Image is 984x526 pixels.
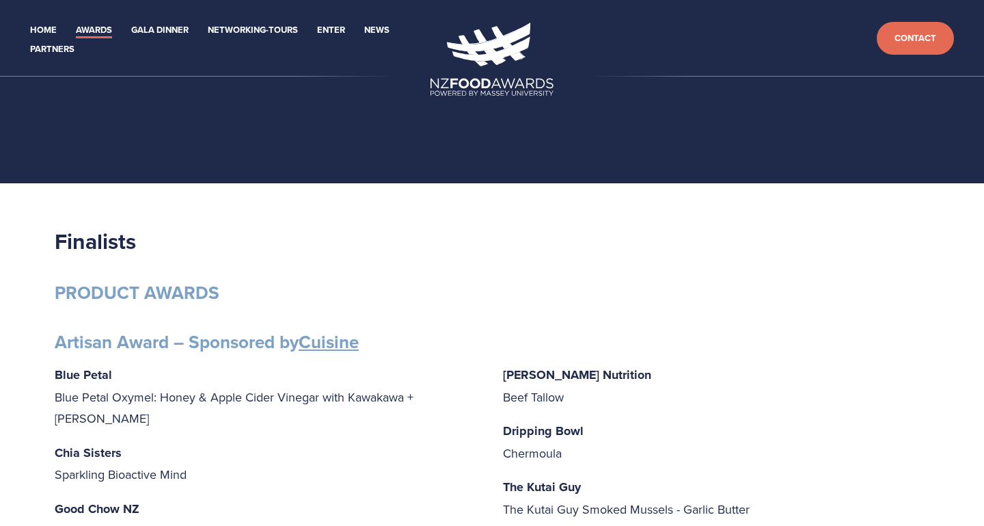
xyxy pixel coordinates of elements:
[503,420,929,464] p: Chermoula
[503,478,581,496] strong: The Kutai Guy
[76,23,112,38] a: Awards
[503,364,929,408] p: Beef Tallow
[55,500,139,518] strong: Good Chow NZ
[503,422,584,440] strong: Dripping Bowl
[30,23,57,38] a: Home
[503,476,929,520] p: The Kutai Guy Smoked Mussels - Garlic Butter
[55,444,122,462] strong: Chia Sisters
[364,23,389,38] a: News
[55,329,359,355] strong: Artisan Award – Sponsored by
[503,366,651,384] strong: [PERSON_NAME] Nutrition
[55,280,219,306] strong: PRODUCT AWARDS
[877,22,954,55] a: Contact
[317,23,345,38] a: Enter
[55,442,481,486] p: Sparkling Bioactive Mind
[131,23,189,38] a: Gala Dinner
[55,366,112,384] strong: Blue Petal
[55,225,136,257] strong: Finalists
[208,23,298,38] a: Networking-Tours
[299,329,359,355] a: Cuisine
[55,364,481,430] p: Blue Petal Oxymel: Honey & Apple Cider Vinegar with Kawakawa + [PERSON_NAME]
[30,42,74,57] a: Partners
